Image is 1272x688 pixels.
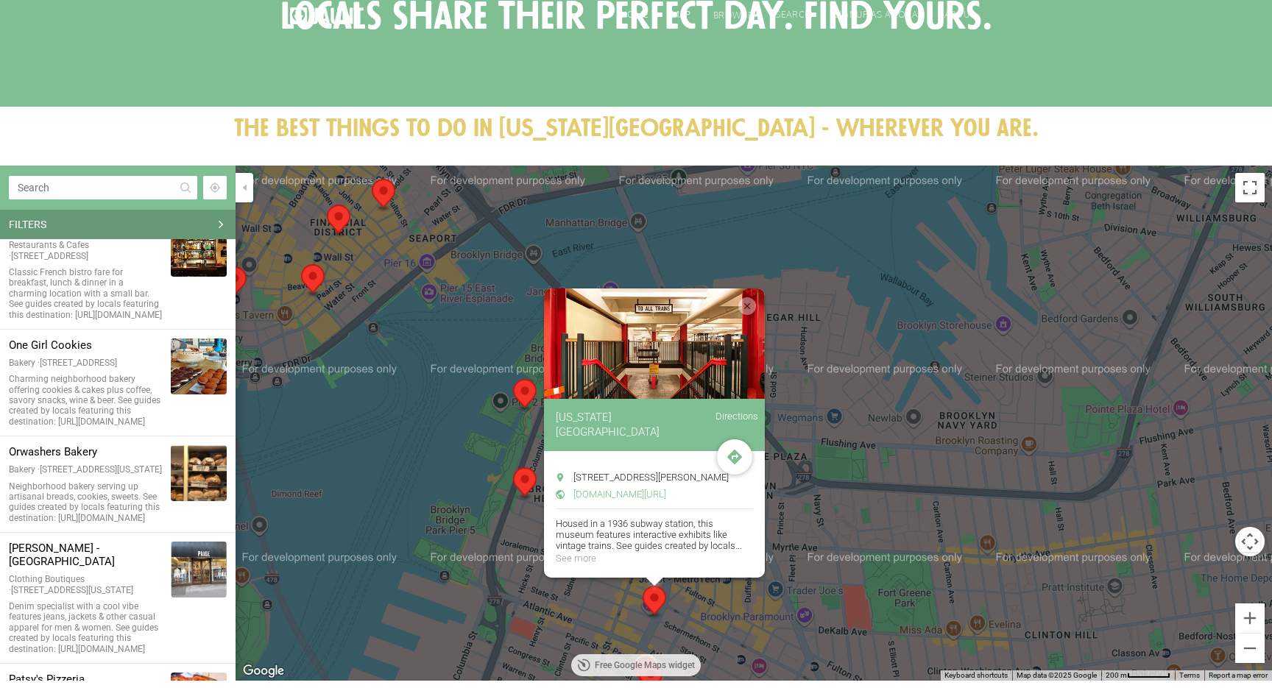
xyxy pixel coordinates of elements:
[239,662,288,681] img: Google
[571,654,701,676] a: Free Google Maps widget
[9,464,40,475] span: Bakery ·
[930,7,982,29] a: About
[760,7,819,29] a: search
[156,445,242,501] img: Orwashers Bakery
[717,439,752,475] span: Directions
[9,176,197,199] input: Search
[1179,671,1200,679] a: Terms
[327,205,350,238] div: Financier Patisserie
[605,7,760,30] div: homemapbrowse
[144,338,253,394] img: One Girl Cookies
[513,379,537,412] div: Jane's Carousel - Brooklyn Bridge Park
[699,8,761,30] div: browse
[715,411,758,428] a: Directions
[547,291,762,578] div: Location info: New York Transit Museum
[9,358,40,368] span: Bakery ·
[9,673,162,686] div: Patsy's Pizzeria
[556,553,596,564] span: See more
[573,489,666,500] a: [DOMAIN_NAME][URL]
[556,411,715,439] span: [US_STATE][GEOGRAPHIC_DATA]
[9,358,162,368] div: [STREET_ADDRESS]
[9,445,162,458] div: Orwashers Bakery
[9,481,162,524] div: Neighborhood bakery serving up artisanal breads, cookies, sweets. See guides created by locals fe...
[1101,670,1175,681] button: Map Scale: 200 m per 55 pixels
[1209,671,1268,679] a: Report a map error
[290,7,364,24] img: Jaunt logo
[9,240,89,260] span: Restaurants & Cafes ·
[9,574,85,595] span: Clothing Boutiques ·
[1235,527,1265,556] button: Map camera controls
[605,7,656,29] a: home
[9,267,162,320] div: Classic French bistro fare for breakfast, lunch & dinner in a charming location with a small bar....
[9,240,162,261] div: [STREET_ADDRESS]
[819,7,930,29] a: signup as a local
[290,7,364,32] a: home
[1235,173,1265,202] button: Toggle fullscreen view
[372,179,395,212] div: Hole in the Wall Cafe
[556,518,742,551] span: Housed in a 1936 subway station, this museum features interactive exhibits like vintage trains. S...
[9,464,162,475] div: [STREET_ADDRESS][US_STATE]
[513,467,537,500] div: Brooklyn Heights Promenade
[657,7,699,29] a: map
[9,601,162,654] div: Denim specialist with a cool vibe features jeans, jackets & other casual apparel for men & women....
[9,219,46,231] div: Filters
[152,221,247,277] img: Olivier Bistro
[9,374,162,427] div: Charming neighborhood bakery offering cookies & cakes plus coffee, savory snacks, wine & beer. Se...
[643,586,666,619] div: New York Transit Museum
[301,264,325,297] div: Harry's NYC
[1106,671,1127,679] span: 200 m
[544,270,765,417] img: New York Transit Museum
[9,338,162,352] div: One Girl Cookies
[239,662,288,681] a: Open this area in Google Maps (opens a new window)
[573,472,729,483] span: [STREET_ADDRESS][PERSON_NAME]
[9,542,162,568] div: [PERSON_NAME] - [GEOGRAPHIC_DATA]
[1235,634,1265,663] button: Zoom out
[1017,671,1097,679] span: Map data ©2025 Google
[172,542,227,597] img: PAIGE - Upper West Side
[944,670,1008,681] button: Keyboard shortcuts
[9,574,162,595] div: [STREET_ADDRESS][US_STATE]
[1235,603,1265,633] button: Zoom in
